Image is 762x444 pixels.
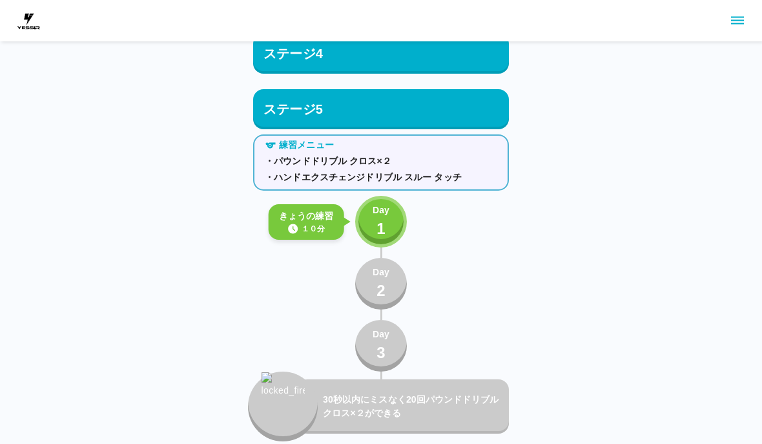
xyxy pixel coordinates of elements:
p: 2 [376,279,386,302]
button: Day1 [355,196,407,248]
p: きょうの練習 [279,209,334,223]
p: Day [373,204,389,217]
p: ・パウンドドリブル クロス×２ [265,154,497,168]
p: ステージ4 [263,44,323,63]
button: Day2 [355,258,407,310]
p: ・ハンドエクスチェンジドリブル スルー タッチ [265,171,497,184]
button: Day3 [355,320,407,372]
p: 3 [376,341,386,365]
img: locked_fire_icon [262,372,305,425]
button: sidemenu [726,10,748,32]
img: dummy [15,8,41,34]
p: 30秒以内にミスなく20回パウンドドリブル クロス×２ができる [323,393,504,420]
button: locked_fire_icon [248,372,318,441]
p: １０分 [302,223,325,235]
p: 練習メニュー [279,138,334,152]
p: Day [373,328,389,341]
p: Day [373,266,389,279]
p: ステージ5 [263,100,323,119]
p: 1 [376,217,386,240]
